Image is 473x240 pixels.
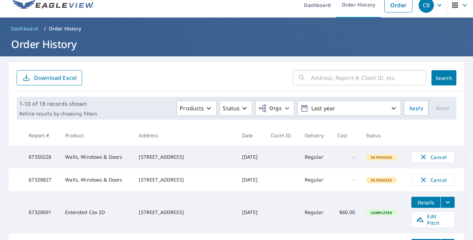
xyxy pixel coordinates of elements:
th: Date [237,125,265,146]
td: Walls, Windows & Doors [60,168,133,191]
th: Product [60,125,133,146]
span: Completed [367,210,396,215]
th: Cost [332,125,360,146]
a: Dashboard [8,23,41,34]
td: Regular [299,191,332,233]
button: Orgs [255,101,294,116]
button: Download Excel [17,70,82,85]
p: Download Excel [34,74,77,82]
span: In Process [367,178,396,183]
td: Extended Cov 2D [60,191,133,233]
td: [DATE] [237,168,265,191]
button: detailsBtn-67328691 [411,197,440,208]
td: 67328827 [23,168,60,191]
button: Cancel [411,151,455,163]
td: $60.00 [332,191,360,233]
p: Products [180,104,204,112]
input: Address, Report #, Claim ID, etc. [311,68,426,87]
td: Regular [299,146,332,168]
td: - [332,168,360,191]
td: Walls, Windows & Doors [60,146,133,168]
span: Details [416,199,436,206]
a: Edit Pitch [411,211,455,228]
button: filesDropdownBtn-67328691 [440,197,455,208]
span: Cancel [419,176,447,184]
p: Status [223,104,240,112]
div: [STREET_ADDRESS] [139,209,231,216]
td: [DATE] [237,191,265,233]
span: Orgs [258,104,282,113]
button: Status [220,101,252,116]
h1: Order History [8,37,465,51]
button: Search [431,70,456,85]
th: Claim ID [265,125,299,146]
p: Last year [309,102,390,114]
button: Apply [404,101,429,116]
button: Cancel [411,174,455,186]
td: [DATE] [237,146,265,168]
p: 1-10 of 18 records shown [19,100,97,108]
span: Search [437,75,451,81]
p: Refine results by choosing filters [19,111,97,117]
button: Last year [297,101,401,116]
span: Edit Pitch [416,213,450,226]
li: / [44,25,46,33]
td: 67328691 [23,191,60,233]
div: [STREET_ADDRESS] [139,154,231,160]
th: Report # [23,125,60,146]
p: Order History [49,25,81,32]
th: Address [133,125,237,146]
nav: breadcrumb [8,23,465,34]
td: 67350228 [23,146,60,168]
span: In Process [367,155,396,160]
th: Delivery [299,125,332,146]
div: [STREET_ADDRESS] [139,176,231,183]
th: Status [360,125,406,146]
button: Products [177,101,217,116]
span: Cancel [419,153,447,161]
td: - [332,146,360,168]
td: Regular [299,168,332,191]
span: Dashboard [11,25,38,32]
span: Apply [409,104,423,113]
